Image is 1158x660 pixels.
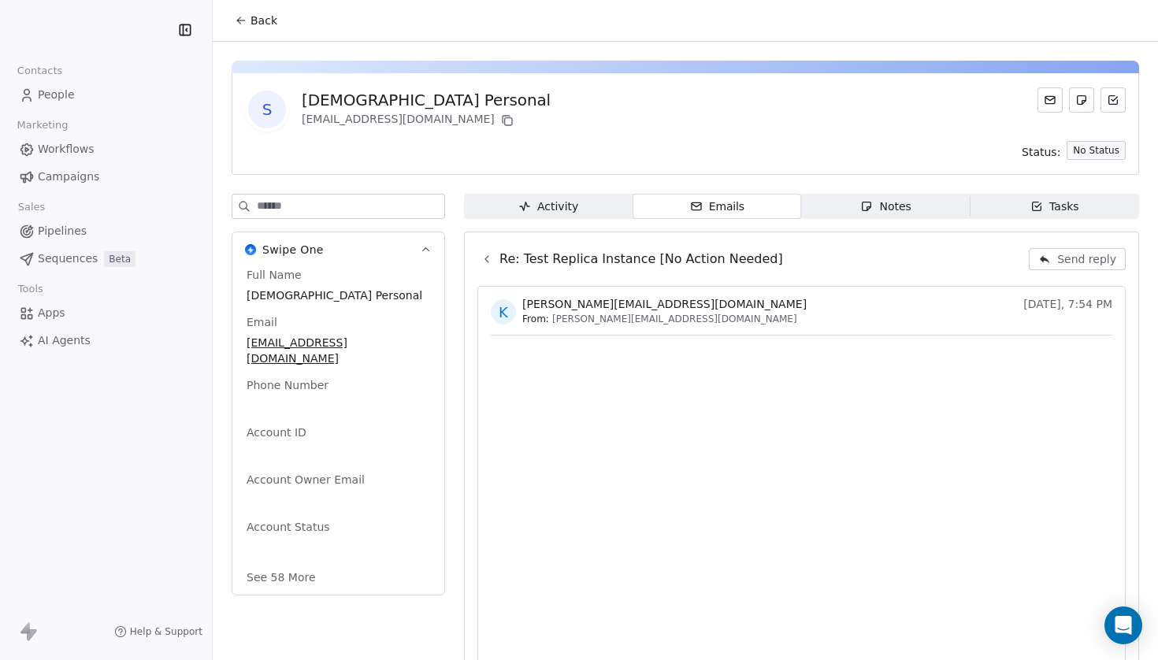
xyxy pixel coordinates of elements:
[38,305,65,321] span: Apps
[11,277,50,301] span: Tools
[13,82,199,108] a: People
[232,267,444,595] div: Swipe OneSwipe One
[499,302,508,323] div: k
[243,314,280,330] span: Email
[38,169,99,185] span: Campaigns
[13,246,199,272] a: SequencesBeta
[1067,141,1126,160] button: No Status
[243,267,305,283] span: Full Name
[13,218,199,244] a: Pipelines
[38,87,75,103] span: People
[243,377,332,393] span: Phone Number
[1104,606,1142,644] div: Open Intercom Messenger
[10,113,75,137] span: Marketing
[243,519,333,535] span: Account Status
[114,625,202,638] a: Help & Support
[13,328,199,354] a: AI Agents
[243,425,310,440] span: Account ID
[232,232,444,267] button: Swipe OneSwipe One
[38,223,87,239] span: Pipelines
[225,6,287,35] button: Back
[302,89,551,111] div: [DEMOGRAPHIC_DATA] Personal
[38,332,91,349] span: AI Agents
[38,250,98,267] span: Sequences
[245,244,256,255] img: Swipe One
[302,111,551,130] div: [EMAIL_ADDRESS][DOMAIN_NAME]
[247,335,430,366] span: [EMAIL_ADDRESS][DOMAIN_NAME]
[262,242,324,258] span: Swipe One
[10,59,69,83] span: Contacts
[13,136,199,162] a: Workflows
[860,198,911,215] div: Notes
[243,472,368,488] span: Account Owner Email
[13,164,199,190] a: Campaigns
[1030,198,1079,215] div: Tasks
[247,287,430,303] span: [DEMOGRAPHIC_DATA] Personal
[522,313,549,325] span: From:
[38,141,95,158] span: Workflows
[104,251,135,267] span: Beta
[552,313,797,325] span: [PERSON_NAME][EMAIL_ADDRESS][DOMAIN_NAME]
[1029,248,1126,270] button: Send reply
[13,300,199,326] a: Apps
[130,625,202,638] span: Help & Support
[518,198,578,215] div: Activity
[1022,144,1060,160] span: Status:
[522,296,807,312] span: [PERSON_NAME][EMAIL_ADDRESS][DOMAIN_NAME]
[1023,296,1112,312] span: [DATE], 7:54 PM
[499,250,783,269] span: Re: Test Replica Instance [No Action Needed]
[251,13,277,28] span: Back
[1057,251,1116,267] span: Send reply
[237,563,325,591] button: See 58 More
[11,195,52,219] span: Sales
[248,91,286,128] span: S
